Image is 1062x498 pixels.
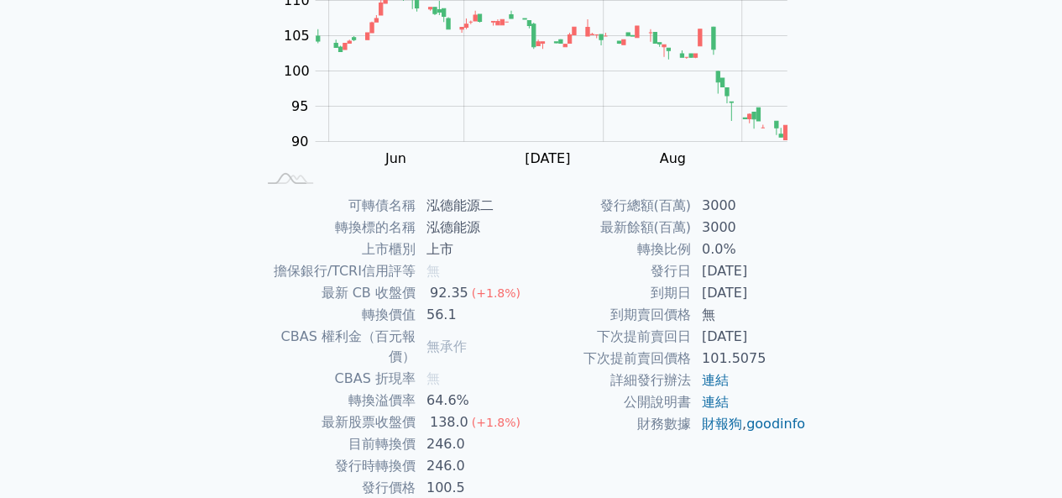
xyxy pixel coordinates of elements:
span: 無承作 [426,338,467,354]
td: 0.0% [692,239,807,260]
td: CBAS 折現率 [256,368,416,390]
td: 財務數據 [531,413,692,435]
td: 詳細發行辦法 [531,370,692,391]
td: [DATE] [692,326,807,348]
td: 下次提前賣回價格 [531,348,692,370]
td: 3000 [692,217,807,239]
td: 56.1 [416,304,531,326]
span: 無 [426,263,440,279]
td: , [692,413,807,435]
span: (+1.8%) [472,416,521,429]
tspan: Aug [659,150,685,166]
td: 可轉債名稱 [256,195,416,217]
tspan: 95 [291,98,308,114]
span: (+1.8%) [472,286,521,300]
td: 246.0 [416,455,531,477]
a: goodinfo [746,416,805,432]
td: 下次提前賣回日 [531,326,692,348]
td: CBAS 權利金（百元報價） [256,326,416,368]
td: 101.5075 [692,348,807,370]
td: 發行時轉換價 [256,455,416,477]
td: 最新 CB 收盤價 [256,282,416,304]
td: 到期日 [531,282,692,304]
div: 92.35 [426,283,472,303]
a: 連結 [702,372,729,388]
td: 泓德能源二 [416,195,531,217]
td: 泓德能源 [416,217,531,239]
td: 轉換比例 [531,239,692,260]
tspan: 90 [291,134,308,149]
td: 公開說明書 [531,391,692,413]
td: [DATE] [692,282,807,304]
td: 無 [692,304,807,326]
td: [DATE] [692,260,807,282]
tspan: 100 [284,63,310,79]
td: 到期賣回價格 [531,304,692,326]
td: 擔保銀行/TCRI信用評等 [256,260,416,282]
td: 246.0 [416,433,531,455]
tspan: 105 [284,28,310,44]
td: 轉換標的名稱 [256,217,416,239]
td: 轉換價值 [256,304,416,326]
a: 連結 [702,394,729,410]
span: 無 [426,370,440,386]
tspan: [DATE] [525,150,570,166]
td: 64.6% [416,390,531,412]
a: 財報狗 [702,416,742,432]
div: 138.0 [426,412,472,432]
tspan: Jun [385,150,406,166]
td: 上市 [416,239,531,260]
td: 目前轉換價 [256,433,416,455]
td: 最新股票收盤價 [256,412,416,433]
td: 上市櫃別 [256,239,416,260]
td: 發行總額(百萬) [531,195,692,217]
td: 轉換溢價率 [256,390,416,412]
td: 3000 [692,195,807,217]
td: 發行日 [531,260,692,282]
td: 最新餘額(百萬) [531,217,692,239]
